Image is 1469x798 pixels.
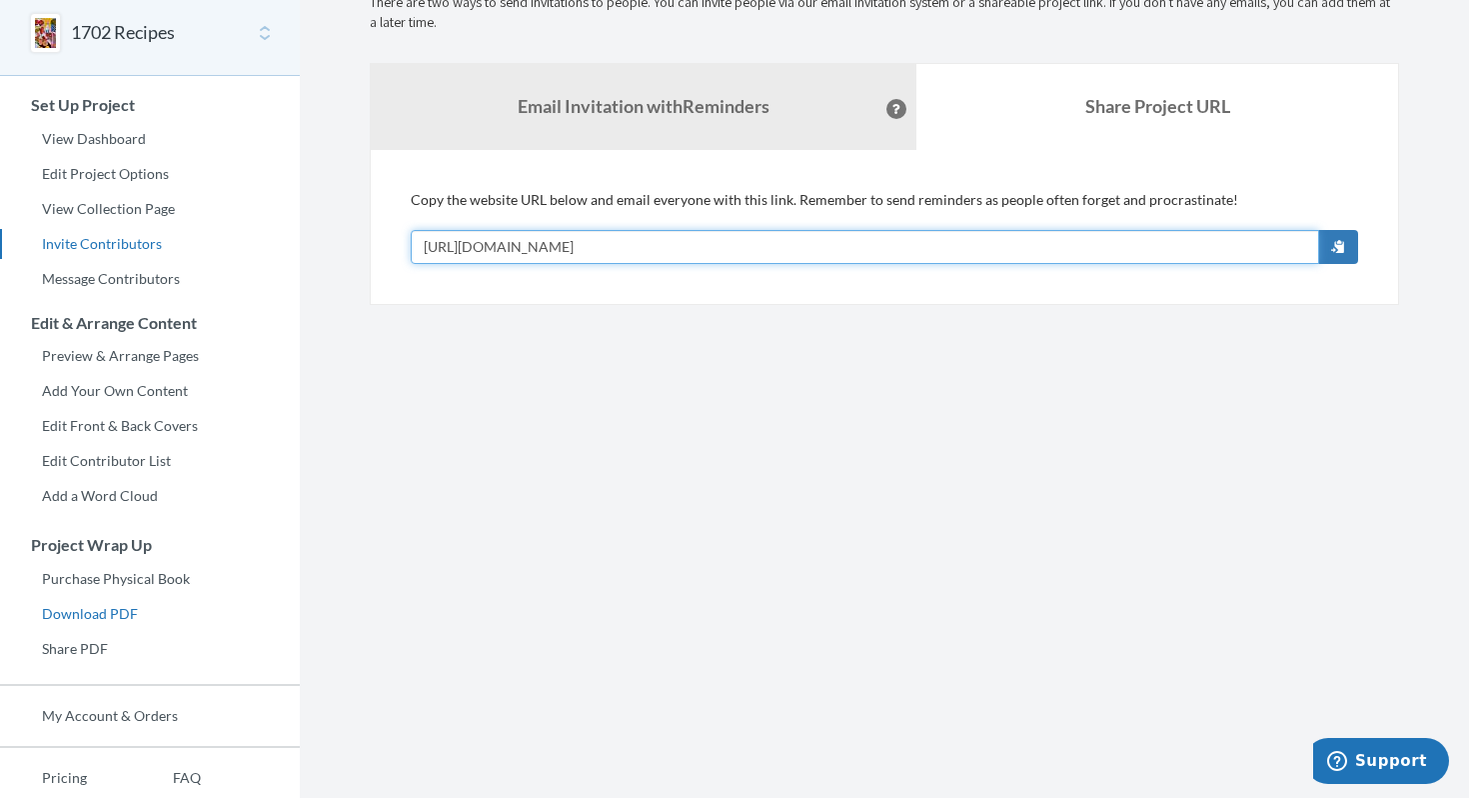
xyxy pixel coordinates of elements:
iframe: Opens a widget where you can chat to one of our agents [1313,738,1449,788]
h3: Project Wrap Up [1,536,300,554]
h3: Edit & Arrange Content [1,314,300,332]
h3: Set Up Project [1,96,300,114]
a: FAQ [131,763,201,793]
strong: Email Invitation with Reminders [518,95,769,117]
button: 1702 Recipes [71,20,175,46]
div: Copy the website URL below and email everyone with this link. Remember to send reminders as peopl... [411,190,1358,264]
b: Share Project URL [1085,95,1230,117]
